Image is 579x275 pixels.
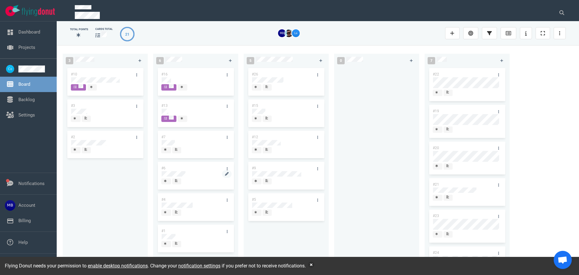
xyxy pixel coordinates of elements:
[71,72,77,76] a: #10
[161,104,168,108] a: #13
[252,166,256,170] a: #9
[433,109,439,113] a: #19
[18,82,30,87] a: Board
[5,263,148,269] span: Flying Donut needs your permission to
[161,197,166,202] a: #4
[22,8,55,16] img: Flying Donut text logo
[292,29,300,37] img: 26
[161,166,166,170] a: #6
[161,72,168,76] a: #16
[70,27,88,31] div: Total Points
[161,229,166,233] a: #1
[18,97,35,102] a: Backlog
[18,181,45,186] a: Notifications
[161,135,166,139] a: #7
[433,146,439,150] a: #20
[71,104,75,108] a: #3
[178,263,220,269] a: notification settings
[88,263,148,269] a: enable desktop notifications
[337,57,345,64] span: 0
[18,203,35,208] a: Account
[428,57,435,64] span: 7
[18,240,28,245] a: Help
[252,72,258,76] a: #26
[18,112,35,118] a: Settings
[433,182,439,187] a: #21
[18,29,40,35] a: Dashboard
[252,135,258,139] a: #12
[278,29,286,37] img: 26
[247,57,254,64] span: 5
[433,251,439,255] a: #24
[95,27,113,31] div: cards total
[71,135,75,139] a: #2
[433,72,439,76] a: #22
[18,218,31,223] a: Billing
[148,263,306,269] span: . Change your if you prefer not to receive notifications.
[18,45,35,50] a: Projects
[156,57,164,64] span: 6
[252,104,258,108] a: #15
[285,29,293,37] img: 26
[66,57,73,64] span: 3
[554,251,572,269] a: Open de chat
[125,31,129,37] div: 21
[433,214,439,218] a: #23
[252,197,256,202] a: #5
